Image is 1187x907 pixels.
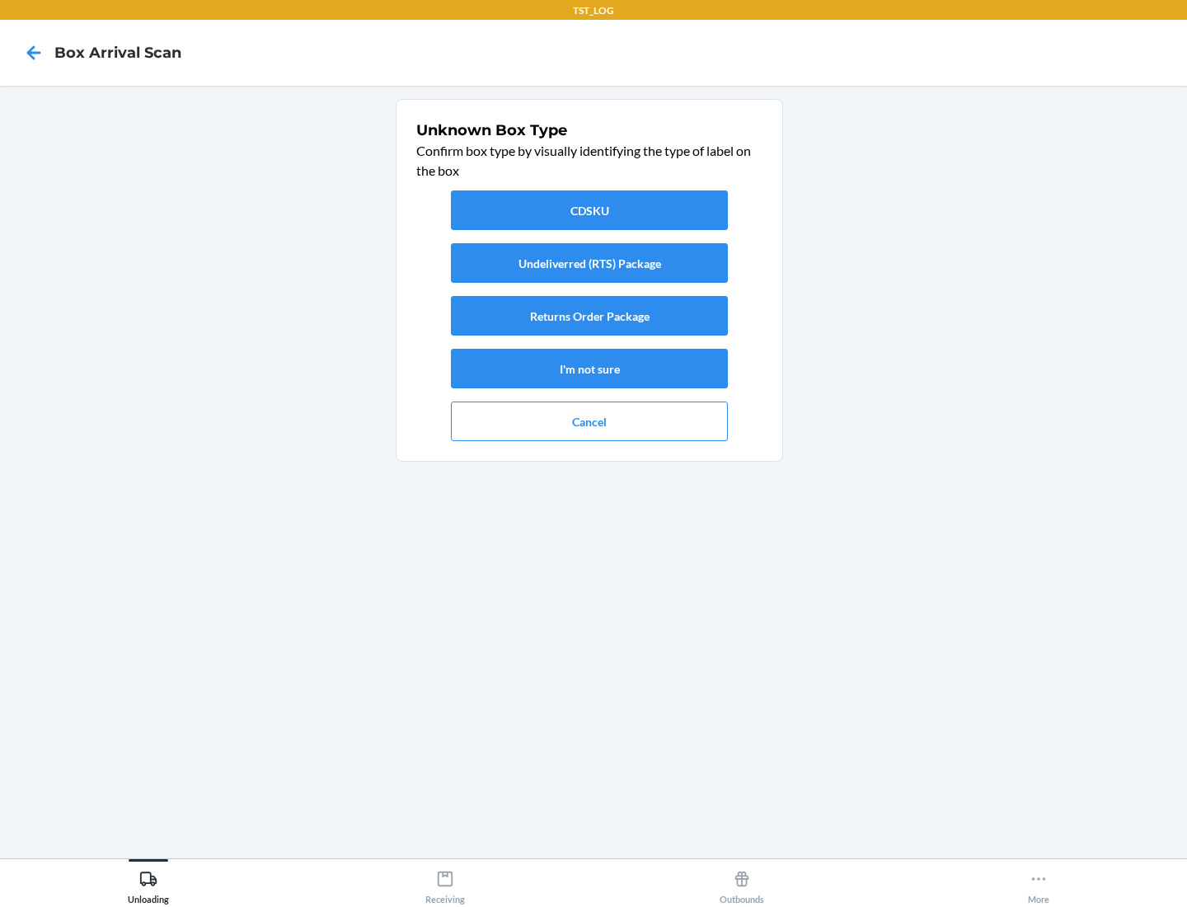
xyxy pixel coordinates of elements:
[593,859,890,905] button: Outbounds
[451,402,728,441] button: Cancel
[451,243,728,283] button: Undeliverred (RTS) Package
[451,349,728,388] button: I'm not sure
[451,296,728,336] button: Returns Order Package
[720,863,764,905] div: Outbounds
[128,863,169,905] div: Unloading
[573,3,614,18] p: TST_LOG
[297,859,593,905] button: Receiving
[425,863,465,905] div: Receiving
[54,42,181,63] h4: Box Arrival Scan
[890,859,1187,905] button: More
[416,141,762,181] p: Confirm box type by visually identifying the type of label on the box
[416,120,762,141] h1: Unknown Box Type
[451,190,728,230] button: CDSKU
[1028,863,1049,905] div: More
